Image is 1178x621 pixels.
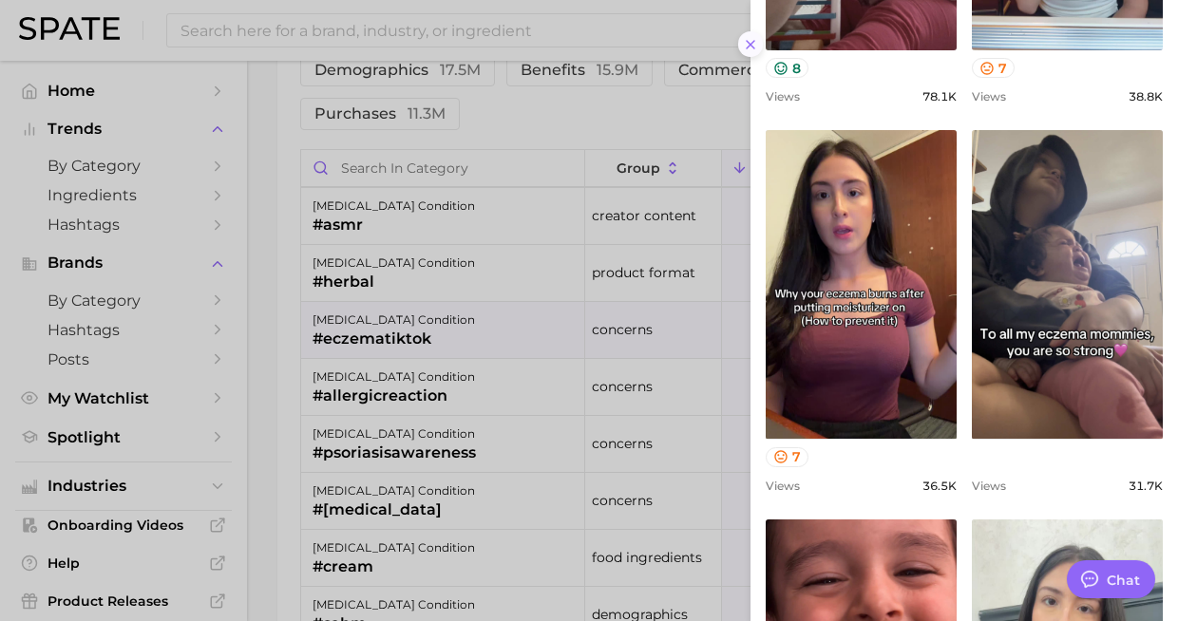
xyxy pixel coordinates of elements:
[972,58,1015,78] button: 7
[972,89,1006,103] span: Views
[766,447,808,467] button: 7
[972,479,1006,493] span: Views
[1129,89,1163,103] span: 38.8k
[922,89,957,103] span: 78.1k
[922,479,957,493] span: 36.5k
[766,479,800,493] span: Views
[766,58,808,78] button: 8
[766,89,800,103] span: Views
[1129,479,1163,493] span: 31.7k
